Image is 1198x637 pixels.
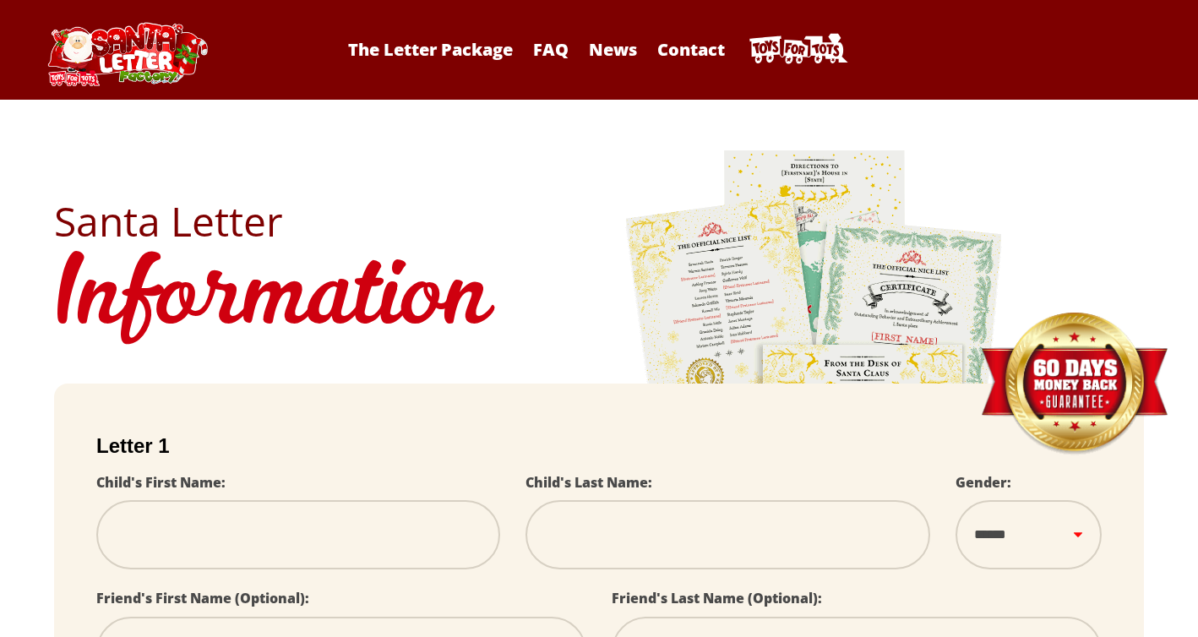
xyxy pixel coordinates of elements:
h2: Santa Letter [54,201,1144,242]
a: Contact [649,38,733,61]
h1: Information [54,242,1144,358]
label: Gender: [956,473,1011,492]
a: News [580,38,645,61]
label: Child's Last Name: [525,473,652,492]
a: The Letter Package [340,38,521,61]
img: letters.png [624,148,1005,620]
label: Friend's Last Name (Optional): [612,589,822,607]
label: Friend's First Name (Optional): [96,589,309,607]
img: Santa Letter Logo [42,22,211,86]
a: FAQ [525,38,577,61]
img: Money Back Guarantee [979,312,1169,456]
label: Child's First Name: [96,473,226,492]
h2: Letter 1 [96,434,1102,458]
